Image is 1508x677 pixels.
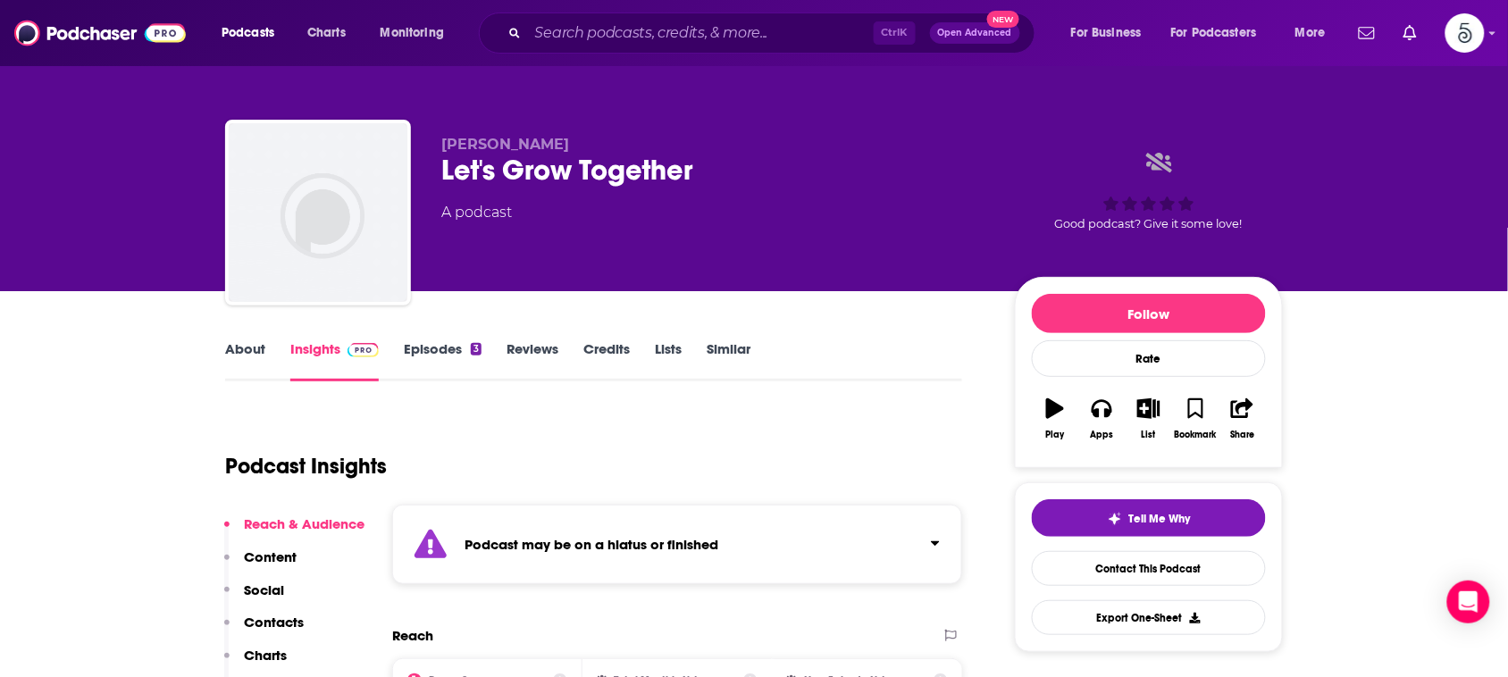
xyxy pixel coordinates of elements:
button: Contacts [224,614,304,647]
div: Share [1230,430,1254,440]
span: For Business [1071,21,1142,46]
button: open menu [1283,19,1348,47]
a: Lists [655,340,682,381]
strong: Podcast may be on a hiatus or finished [465,536,718,553]
span: More [1295,21,1326,46]
a: Show notifications dropdown [1352,18,1382,48]
span: Tell Me Why [1129,512,1191,526]
span: Ctrl K [874,21,916,45]
span: Logged in as Spiral5-G2 [1445,13,1485,53]
img: User Profile [1445,13,1485,53]
a: Contact This Podcast [1032,551,1266,586]
span: [PERSON_NAME] [441,136,569,153]
a: Similar [707,340,750,381]
h1: Podcast Insights [225,453,387,480]
div: A podcast [441,202,512,223]
button: Export One-Sheet [1032,600,1266,635]
a: About [225,340,265,381]
button: Share [1219,387,1266,451]
img: Podchaser Pro [348,343,379,357]
div: Apps [1091,430,1114,440]
img: Let's Grow Together [229,123,407,302]
button: tell me why sparkleTell Me Why [1032,499,1266,537]
button: Bookmark [1172,387,1219,451]
a: Reviews [507,340,558,381]
div: Bookmark [1175,430,1217,440]
button: Apps [1078,387,1125,451]
div: Open Intercom Messenger [1447,581,1490,623]
button: Follow [1032,294,1266,333]
h2: Reach [392,627,433,644]
div: Search podcasts, credits, & more... [496,13,1052,54]
span: For Podcasters [1171,21,1257,46]
button: open menu [1160,19,1283,47]
p: Social [244,581,284,598]
span: Open Advanced [938,29,1012,38]
span: Monitoring [381,21,444,46]
button: open menu [209,19,297,47]
span: Podcasts [222,21,274,46]
img: Podchaser - Follow, Share and Rate Podcasts [14,16,186,50]
input: Search podcasts, credits, & more... [528,19,874,47]
button: List [1126,387,1172,451]
div: Rate [1032,340,1266,377]
div: 3 [471,343,482,355]
button: Open AdvancedNew [930,22,1020,44]
a: Charts [296,19,356,47]
a: Show notifications dropdown [1396,18,1424,48]
div: Good podcast? Give it some love! [1015,136,1283,247]
p: Reach & Audience [244,515,364,532]
a: InsightsPodchaser Pro [290,340,379,381]
section: Click to expand status details [392,505,962,584]
button: Show profile menu [1445,13,1485,53]
button: open menu [368,19,467,47]
p: Charts [244,647,287,664]
span: Charts [307,21,346,46]
a: Credits [583,340,630,381]
img: tell me why sparkle [1108,512,1122,526]
span: New [987,11,1019,28]
button: Social [224,581,284,614]
button: open menu [1059,19,1164,47]
button: Play [1032,387,1078,451]
button: Content [224,548,297,581]
a: Episodes3 [404,340,482,381]
div: List [1142,430,1156,440]
span: Good podcast? Give it some love! [1055,217,1243,230]
p: Contacts [244,614,304,631]
button: Reach & Audience [224,515,364,548]
div: Play [1046,430,1065,440]
p: Content [244,548,297,565]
